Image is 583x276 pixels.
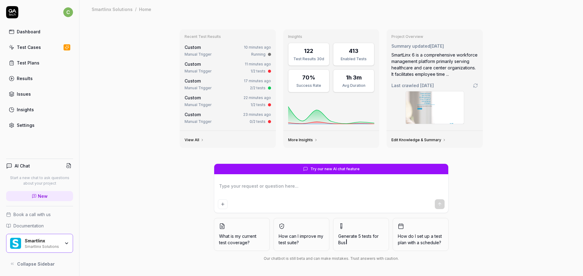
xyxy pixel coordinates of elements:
[6,211,73,218] a: Book a call with us
[185,52,211,57] div: Manual Trigger
[63,7,73,17] span: c
[6,26,73,38] a: Dashboard
[17,106,34,113] div: Insights
[6,104,73,116] a: Insights
[398,233,443,246] span: How do I set up a test plan with a schedule?
[288,138,318,142] a: More Insights
[250,85,266,91] div: 2/2 tests
[6,234,73,253] button: Smartlinx LogoSmartlinxSmartlinx Solutions
[338,233,384,246] span: Generate 5 tests for
[349,47,358,55] div: 413
[185,45,201,50] span: Custom
[391,52,478,77] div: SmartLinx 6 is a comprehensive workforce management platform primarily serving healthcare and car...
[183,110,272,126] a: Custom23 minutes agoManual Trigger0/2 tests
[17,261,55,267] span: Collapse Sidebar
[346,73,362,82] div: 1h 3m
[185,78,201,83] span: Custom
[406,91,464,124] img: Screenshot
[15,163,30,169] h4: AI Chat
[139,6,151,12] div: Home
[244,45,271,50] time: 10 minutes ago
[337,83,370,88] div: Avg Duration
[17,28,40,35] div: Dashboard
[245,62,271,66] time: 11 minutes ago
[288,34,375,39] h3: Insights
[279,233,324,246] span: How can I improve my test suite?
[292,83,325,88] div: Success Rate
[185,112,201,117] span: Custom
[214,218,270,251] button: What is my current test coverage?
[6,41,73,53] a: Test Cases
[420,83,434,88] time: [DATE]
[333,218,389,251] button: Generate 5 tests forBus
[6,57,73,69] a: Test Plans
[6,119,73,131] a: Settings
[185,95,201,100] span: Custom
[251,68,266,74] div: 1/2 tests
[25,244,60,248] div: Smartlinx Solutions
[473,83,478,88] a: Go to crawling settings
[185,85,211,91] div: Manual Trigger
[393,218,449,251] button: How do I set up a test plan with a schedule?
[391,82,434,89] span: Last crawled
[243,112,271,117] time: 23 minutes ago
[92,6,133,12] div: Smartlinx Solutions
[63,6,73,18] button: c
[183,93,272,109] a: Custom22 minutes agoManual Trigger1/2 tests
[135,6,137,12] div: /
[391,43,430,49] span: Summary updated
[185,138,204,142] a: View All
[185,102,211,108] div: Manual Trigger
[304,47,313,55] div: 122
[337,56,370,62] div: Enabled Tests
[25,238,60,244] div: Smartlinx
[244,79,271,83] time: 17 minutes ago
[6,258,73,270] button: Collapse Sidebar
[185,34,271,39] h3: Recent Test Results
[391,138,446,142] a: Edit Knowledge & Summary
[17,91,31,97] div: Issues
[17,75,33,82] div: Results
[185,61,201,67] span: Custom
[13,211,51,218] span: Book a call with us
[6,175,73,186] p: Start a new chat to ask questions about your project
[250,119,266,124] div: 0/2 tests
[183,60,272,75] a: Custom11 minutes agoManual Trigger1/2 tests
[214,256,449,261] div: Our chatbot is still beta and can make mistakes. Trust answers with caution.
[338,240,346,245] span: Bus
[302,73,315,82] div: 70%
[219,233,265,246] span: What is my current test coverage?
[310,166,360,172] span: Try our new AI chat feature
[6,72,73,84] a: Results
[244,95,271,100] time: 22 minutes ago
[185,68,211,74] div: Manual Trigger
[17,60,39,66] div: Test Plans
[17,122,35,128] div: Settings
[6,191,73,201] a: New
[183,76,272,92] a: Custom17 minutes agoManual Trigger2/2 tests
[251,52,266,57] div: Running
[292,56,325,62] div: Test Results 30d
[13,223,44,229] span: Documentation
[273,218,329,251] button: How can I improve my test suite?
[6,223,73,229] a: Documentation
[10,238,21,249] img: Smartlinx Logo
[218,199,228,209] button: Add attachment
[251,102,266,108] div: 1/2 tests
[6,88,73,100] a: Issues
[391,34,478,39] h3: Project Overview
[183,43,272,58] a: Custom10 minutes agoManual TriggerRunning
[430,43,444,49] time: [DATE]
[17,44,41,50] div: Test Cases
[185,119,211,124] div: Manual Trigger
[38,193,48,199] span: New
